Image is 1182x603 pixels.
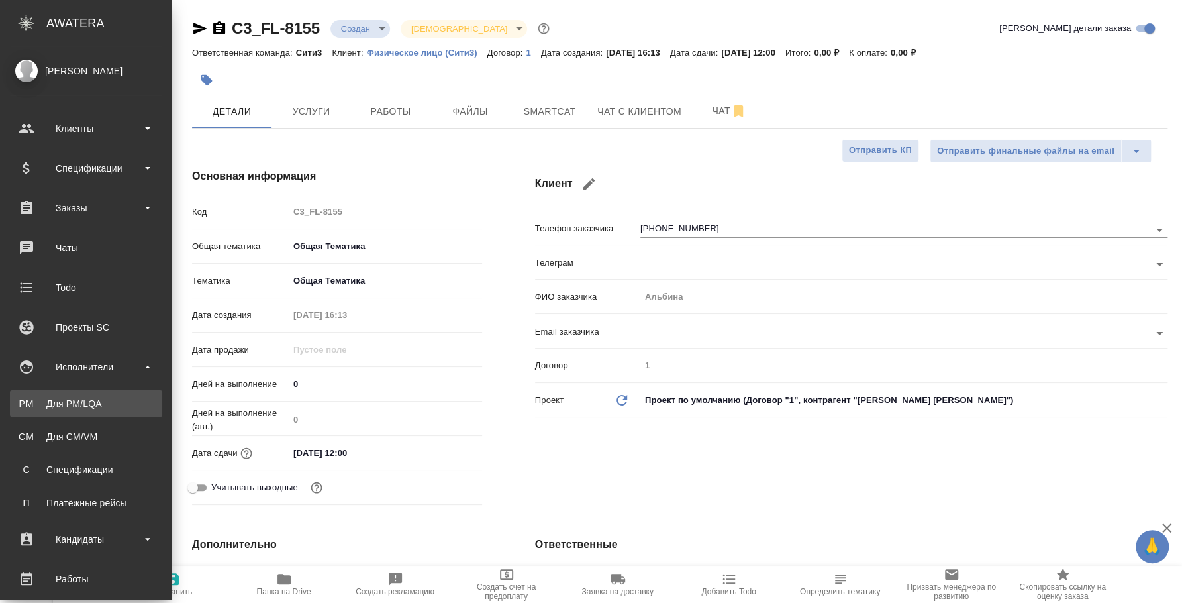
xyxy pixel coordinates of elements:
[640,287,1167,306] input: Пустое поле
[17,496,156,510] div: Платёжные рейсы
[289,410,482,429] input: Пустое поле
[192,343,289,356] p: Дата продажи
[721,48,785,58] p: [DATE] 12:00
[10,529,162,549] div: Кандидаты
[279,103,343,120] span: Услуги
[814,48,849,58] p: 0,00 ₽
[192,309,289,322] p: Дата создания
[730,103,746,119] svg: Отписаться
[535,168,1167,200] h4: Клиент
[10,238,162,258] div: Чаты
[192,274,289,288] p: Тематика
[289,305,405,325] input: Пустое поле
[232,19,320,37] a: C3_FL-8155
[800,587,880,596] span: Определить тематику
[930,139,1152,163] div: split button
[153,587,193,596] span: Сохранить
[581,587,653,596] span: Заявка на доставку
[451,566,562,603] button: Создать счет на предоплату
[211,21,227,36] button: Скопировать ссылку
[438,103,502,120] span: Файлы
[1141,533,1163,561] span: 🙏
[896,566,1007,603] button: Призвать менеджера по развитию
[670,48,721,58] p: Дата сдачи:
[332,48,366,58] p: Клиент:
[367,46,487,58] a: Физическое лицо (Сити3)
[526,48,540,58] p: 1
[17,463,156,476] div: Спецификации
[3,563,169,596] a: Работы
[640,356,1167,375] input: Пустое поле
[228,566,340,603] button: Папка на Drive
[785,566,896,603] button: Определить тематику
[211,481,298,494] span: Учитывать выходные
[192,378,289,391] p: Дней на выполнение
[289,235,482,258] div: Общая Тематика
[10,457,162,483] a: ССпецификации
[518,103,581,120] span: Smartcat
[535,20,552,37] button: Доп статусы указывают на важность/срочность заказа
[535,537,1167,553] h4: Ответственные
[3,271,169,304] a: Todo
[10,278,162,298] div: Todo
[526,46,540,58] a: 1
[535,394,564,407] p: Проект
[10,423,162,450] a: CMДля CM/VM
[367,48,487,58] p: Физическое лицо (Сити3)
[192,537,482,553] h4: Дополнительно
[330,20,390,38] div: Создан
[10,158,162,178] div: Спецификации
[356,587,434,596] span: Создать рекламацию
[46,10,172,36] div: AWATERA
[192,21,208,36] button: Скопировать ссылку для ЯМессенджера
[10,64,162,78] div: [PERSON_NAME]
[562,566,673,603] button: Заявка на доставку
[289,374,482,394] input: ✎ Введи что-нибудь
[535,222,640,235] p: Телефон заказчика
[644,565,676,597] button: Добавить менеджера
[459,582,554,601] span: Создать счет на предоплату
[3,231,169,264] a: Чаты
[1136,530,1169,563] button: 🙏
[785,48,814,58] p: Итого:
[308,479,325,496] button: Выбери, если сб и вс нужно считать рабочими днями для выполнения заказа.
[289,270,482,292] div: Общая Тематика
[10,490,162,516] a: ППлатёжные рейсы
[597,103,681,120] span: Чат с клиентом
[697,103,761,119] span: Чат
[192,168,482,184] h4: Основная информация
[192,205,289,219] p: Код
[340,566,451,603] button: Создать рекламацию
[891,48,926,58] p: 0,00 ₽
[407,23,511,34] button: [DEMOGRAPHIC_DATA]
[535,290,640,303] p: ФИО заказчика
[535,325,640,339] p: Email заказчика
[3,311,169,344] a: Проекты SC
[10,390,162,417] a: PMДля PM/LQA
[17,397,156,410] div: Для PM/LQA
[1150,221,1169,239] button: Open
[257,587,311,596] span: Папка на Drive
[930,139,1122,163] button: Отправить финальные файлы на email
[192,48,296,58] p: Ответственная команда:
[296,48,332,58] p: Сити3
[535,359,640,372] p: Договор
[401,20,527,38] div: Создан
[1150,324,1169,343] button: Open
[541,48,606,58] p: Дата создания:
[192,66,221,95] button: Добавить тэг
[999,22,1131,35] span: [PERSON_NAME] детали заказа
[337,23,374,34] button: Создан
[359,103,422,120] span: Работы
[849,48,891,58] p: К оплате:
[289,443,405,463] input: ✎ Введи что-нибудь
[117,566,228,603] button: Сохранить
[289,202,482,221] input: Пустое поле
[842,139,919,162] button: Отправить КП
[535,256,640,270] p: Телеграм
[673,566,785,603] button: Добавить Todo
[701,587,756,596] span: Добавить Todo
[640,389,1167,411] div: Проект по умолчанию (Договор "1", контрагент "[PERSON_NAME] [PERSON_NAME]")
[487,48,526,58] p: Договор:
[10,198,162,218] div: Заказы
